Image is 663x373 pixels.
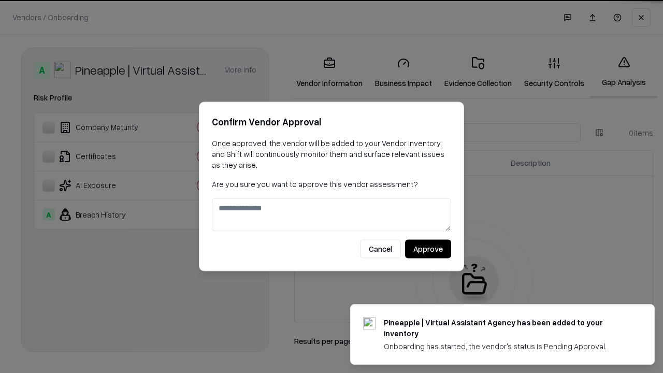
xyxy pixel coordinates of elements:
div: Pineapple | Virtual Assistant Agency has been added to your inventory [384,317,629,339]
button: Cancel [360,240,401,259]
p: Once approved, the vendor will be added to your Vendor Inventory, and Shift will continuously mon... [212,138,451,170]
h2: Confirm Vendor Approval [212,114,451,130]
div: Onboarding has started, the vendor's status is Pending Approval. [384,341,629,352]
img: trypineapple.com [363,317,376,329]
p: Are you sure you want to approve this vendor assessment? [212,179,451,190]
button: Approve [405,240,451,259]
